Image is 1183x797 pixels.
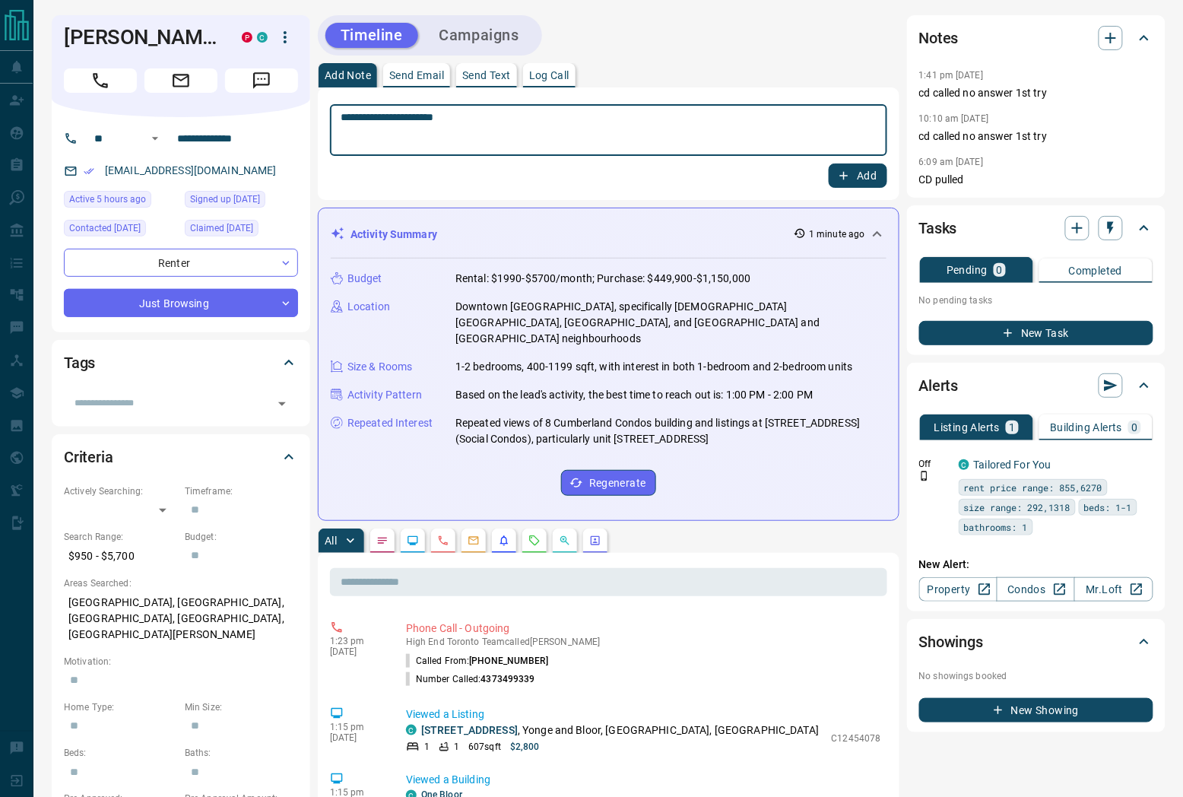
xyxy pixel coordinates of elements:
div: Renter [64,249,298,277]
button: Open [271,393,293,414]
p: 1:15 pm [330,722,383,732]
p: Listing Alerts [934,422,1001,433]
span: size range: 292,1318 [964,500,1070,515]
p: Motivation: [64,655,298,668]
svg: Email Verified [84,166,94,176]
span: rent price range: 855,6270 [964,480,1102,495]
p: 1 [424,740,430,754]
button: Open [146,129,164,148]
a: Property [919,577,997,602]
p: 10:10 am [DATE] [919,113,989,124]
p: High End Toronto Team called [PERSON_NAME] [406,637,881,647]
p: Actively Searching: [64,484,177,498]
p: Phone Call - Outgoing [406,621,881,637]
span: Call [64,68,137,93]
p: 1-2 bedrooms, 400-1199 sqft, with interest in both 1-bedroom and 2-bedroom units [455,359,853,375]
div: condos.ca [959,459,969,470]
p: Beds: [64,746,177,760]
p: Completed [1069,265,1123,276]
h2: Alerts [919,373,959,398]
p: Repeated Interest [347,415,433,431]
p: Called From: [406,654,548,668]
p: Min Size: [185,700,298,714]
div: Criteria [64,439,298,475]
h2: Tasks [919,216,957,240]
p: Budget [347,271,382,287]
a: [STREET_ADDRESS] [421,724,518,736]
span: [PHONE_NUMBER] [469,656,548,666]
p: , Yonge and Bloor, [GEOGRAPHIC_DATA], [GEOGRAPHIC_DATA] [421,722,819,738]
svg: Listing Alerts [498,535,510,547]
a: Mr.Loft [1074,577,1153,602]
button: Regenerate [561,470,656,496]
p: Search Range: [64,530,177,544]
span: Signed up [DATE] [190,192,260,207]
p: Off [919,457,950,471]
a: Tailored For You [974,459,1051,471]
p: 1 [1009,422,1015,433]
p: C12454078 [832,732,881,745]
p: Viewed a Building [406,772,881,788]
span: beds: 1-1 [1084,500,1132,515]
p: 1:41 pm [DATE] [919,70,984,81]
div: Just Browsing [64,289,298,317]
svg: Push Notification Only [919,471,930,481]
p: [DATE] [330,646,383,657]
div: Tags [64,345,298,381]
p: CD pulled [919,172,1153,188]
div: Tue Oct 14 2025 [64,191,177,212]
p: Send Email [389,70,444,81]
p: 0 [1131,422,1137,433]
p: Location [347,299,390,315]
h1: [PERSON_NAME] [64,25,219,49]
p: Home Type: [64,700,177,714]
span: 4373499339 [481,674,535,684]
p: Pending [947,265,988,275]
svg: Opportunities [559,535,571,547]
p: Building Alerts [1050,422,1122,433]
p: All [325,535,337,546]
div: condos.ca [406,725,417,735]
p: Timeframe: [185,484,298,498]
p: 1:23 pm [330,636,383,646]
h2: Criteria [64,445,113,469]
p: cd called no answer 1st try [919,129,1153,144]
p: 607 sqft [468,740,501,754]
p: Baths: [185,746,298,760]
p: [DATE] [330,732,383,743]
p: Activity Summary [350,227,437,243]
p: Areas Searched: [64,576,298,590]
span: Email [144,68,217,93]
svg: Notes [376,535,389,547]
a: [EMAIL_ADDRESS][DOMAIN_NAME] [105,164,277,176]
p: Number Called: [406,672,535,686]
div: condos.ca [257,32,268,43]
p: Activity Pattern [347,387,422,403]
svg: Emails [468,535,480,547]
p: Downtown [GEOGRAPHIC_DATA], specifically [DEMOGRAPHIC_DATA][GEOGRAPHIC_DATA], [GEOGRAPHIC_DATA], ... [455,299,886,347]
p: $2,800 [510,740,540,754]
button: New Task [919,321,1153,345]
p: Add Note [325,70,371,81]
p: Log Call [529,70,569,81]
span: Message [225,68,298,93]
button: Timeline [325,23,418,48]
div: property.ca [242,32,252,43]
p: $950 - $5,700 [64,544,177,569]
p: Repeated views of 8 Cumberland Condos building and listings at [STREET_ADDRESS] (Social Condos), ... [455,415,886,447]
span: bathrooms: 1 [964,519,1028,535]
svg: Requests [528,535,541,547]
p: [GEOGRAPHIC_DATA], [GEOGRAPHIC_DATA], [GEOGRAPHIC_DATA], [GEOGRAPHIC_DATA], [GEOGRAPHIC_DATA][PER... [64,590,298,647]
span: Active 5 hours ago [69,192,146,207]
div: Alerts [919,367,1153,404]
p: Rental: $1990-$5700/month; Purchase: $449,900-$1,150,000 [455,271,750,287]
div: Tasks [919,210,1153,246]
svg: Lead Browsing Activity [407,535,419,547]
p: Budget: [185,530,298,544]
h2: Tags [64,351,95,375]
div: Showings [919,624,1153,660]
p: Based on the lead's activity, the best time to reach out is: 1:00 PM - 2:00 PM [455,387,813,403]
div: Notes [919,20,1153,56]
p: Viewed a Listing [406,707,881,722]
svg: Agent Actions [589,535,601,547]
